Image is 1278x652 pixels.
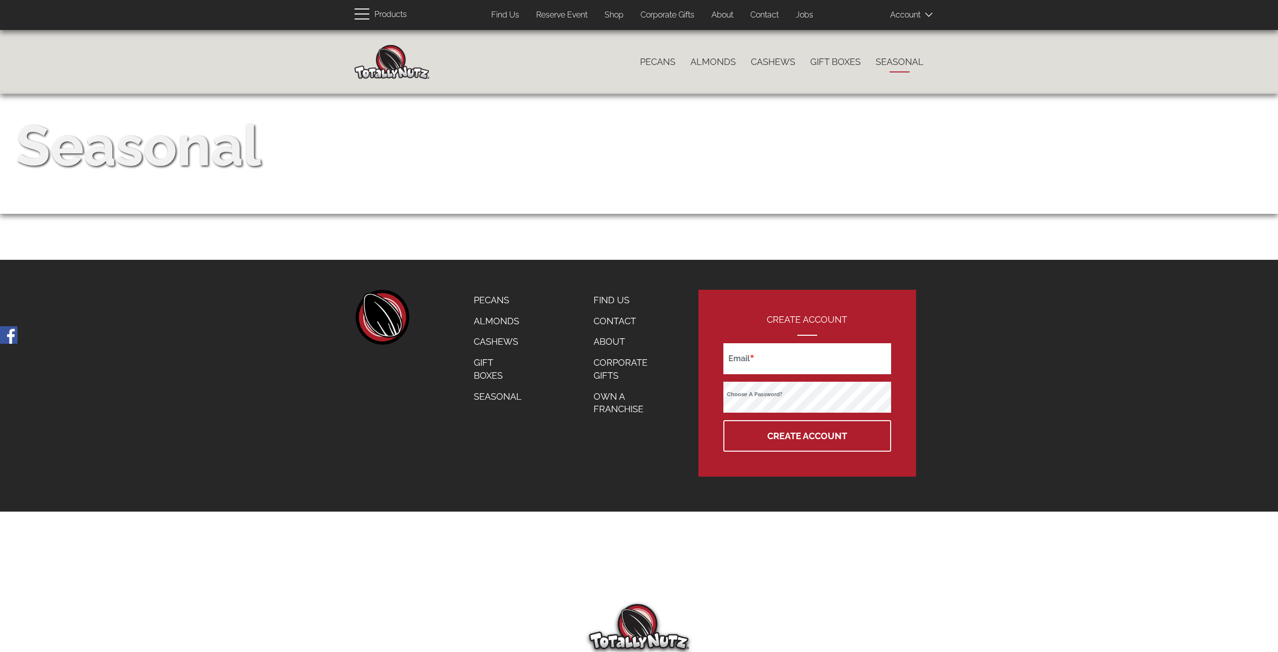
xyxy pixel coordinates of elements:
img: Totally Nutz Logo [589,604,689,650]
a: Own a Franchise [586,386,666,420]
a: Contact [743,5,786,25]
a: Pecans [466,290,529,311]
a: Shop [597,5,631,25]
a: Reserve Event [529,5,595,25]
a: Corporate Gifts [633,5,702,25]
a: Cashews [743,51,803,72]
a: Gift Boxes [466,352,529,386]
a: Seasonal [466,386,529,407]
a: Corporate Gifts [586,352,666,386]
button: Create Account [723,420,891,452]
a: Seasonal [868,51,931,72]
a: Almonds [683,51,743,72]
a: Contact [586,311,666,332]
img: Home [354,45,429,79]
h2: Create Account [723,315,891,336]
a: Jobs [788,5,821,25]
a: Find Us [586,290,666,311]
a: home [354,290,409,345]
a: About [704,5,741,25]
span: Products [374,7,407,22]
a: Cashews [466,331,529,352]
input: Your email address. We won’t share this with anyone. [723,343,891,374]
a: Find Us [484,5,527,25]
a: Pecans [633,51,683,72]
div: Seasonal [16,106,261,186]
a: About [586,331,666,352]
a: Almonds [466,311,529,332]
a: Gift Boxes [803,51,868,72]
